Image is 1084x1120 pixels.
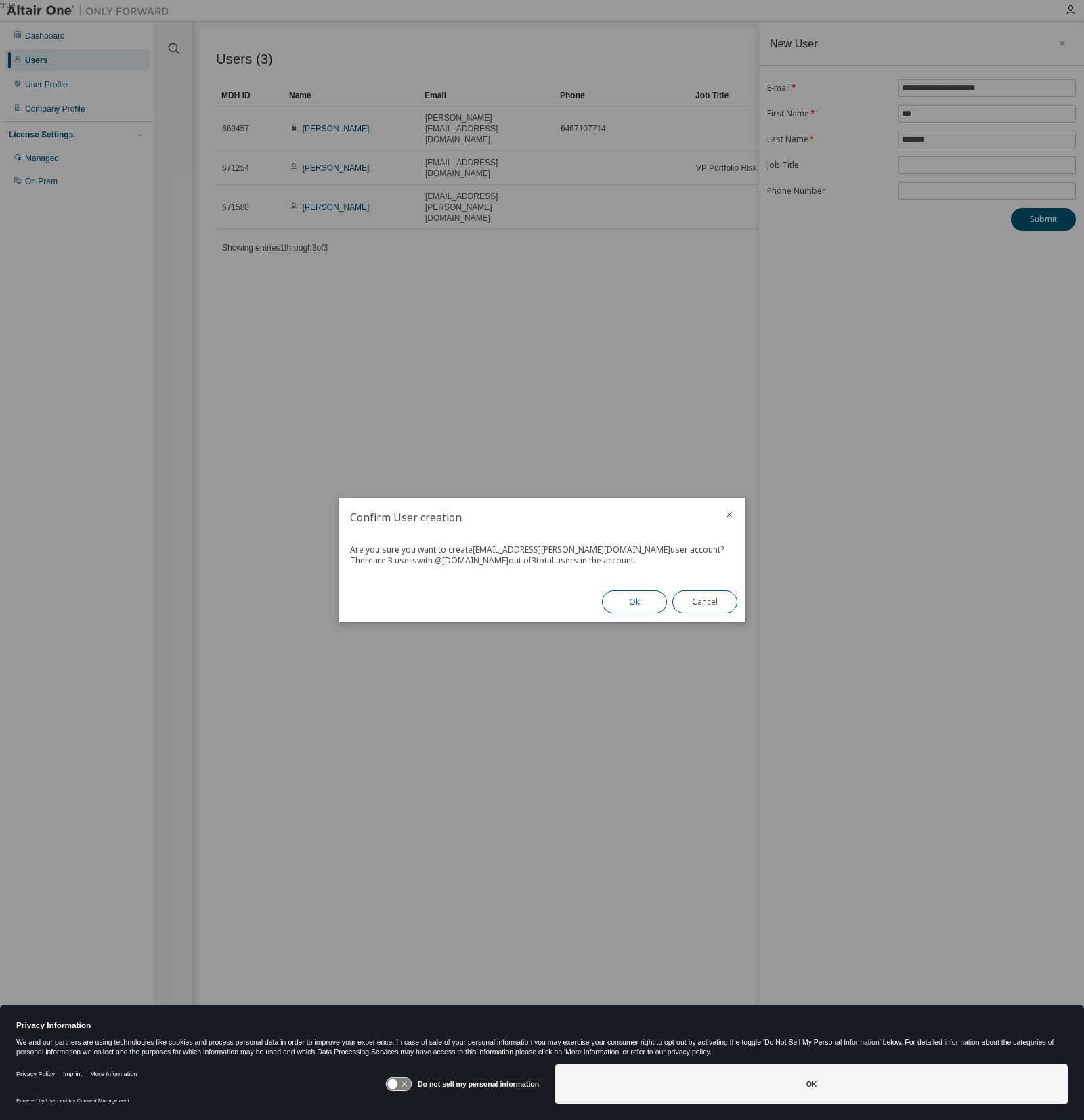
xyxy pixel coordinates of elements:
[339,498,713,536] h2: Confirm User creation
[350,555,735,566] div: There are 3 users with @ [DOMAIN_NAME] out of 3 total users in the account.
[672,590,737,613] button: Cancel
[602,590,667,613] button: Ok
[724,509,735,520] button: close
[350,544,735,555] div: Are you sure you want to create [EMAIL_ADDRESS][PERSON_NAME][DOMAIN_NAME] user account?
